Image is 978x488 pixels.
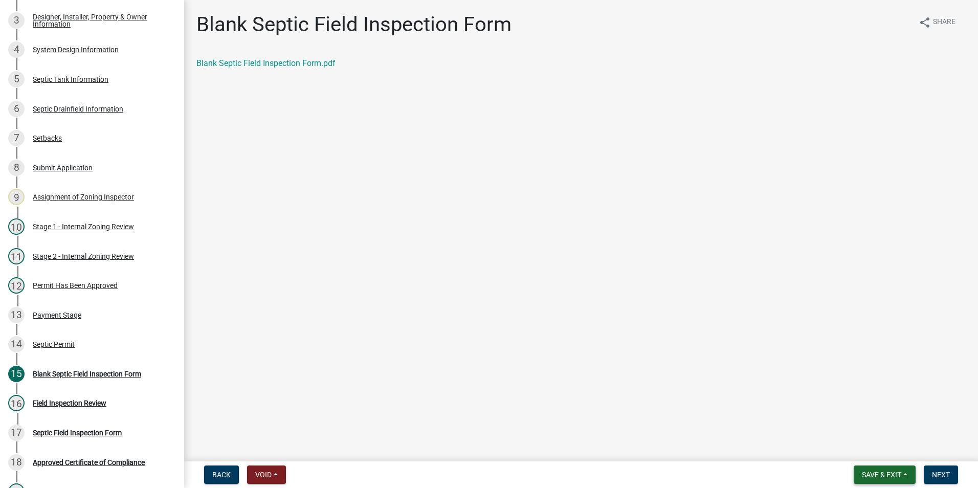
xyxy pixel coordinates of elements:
h1: Blank Septic Field Inspection Form [196,12,512,37]
div: 7 [8,130,25,146]
div: 4 [8,41,25,58]
div: 12 [8,277,25,294]
div: Payment Stage [33,312,81,319]
div: System Design Information [33,46,119,53]
span: Back [212,471,231,479]
div: Stage 1 - Internal Zoning Review [33,223,134,230]
div: 17 [8,425,25,441]
div: 13 [8,307,25,323]
div: Septic Permit [33,341,75,348]
div: 3 [8,12,25,29]
div: Submit Application [33,164,93,171]
div: Permit Has Been Approved [33,282,118,289]
span: Share [933,16,955,29]
span: Next [932,471,950,479]
div: Assignment of Zoning Inspector [33,193,134,201]
div: 5 [8,71,25,87]
button: Void [247,465,286,484]
button: Next [924,465,958,484]
div: 6 [8,101,25,117]
div: Setbacks [33,135,62,142]
div: 18 [8,454,25,471]
button: Back [204,465,239,484]
div: Approved Certificate of Compliance [33,459,145,466]
span: Save & Exit [862,471,901,479]
div: Septic Drainfield Information [33,105,123,113]
button: shareShare [910,12,964,32]
div: 16 [8,395,25,411]
div: 10 [8,218,25,235]
div: Septic Tank Information [33,76,108,83]
div: Blank Septic Field Inspection Form [33,370,141,378]
div: 9 [8,189,25,205]
a: Blank Septic Field Inspection Form.pdf [196,58,336,68]
div: 15 [8,366,25,382]
span: Void [255,471,272,479]
div: 8 [8,160,25,176]
div: Septic Field Inspection Form [33,429,122,436]
div: Designer, Installer, Property & Owner Information [33,13,168,28]
div: 14 [8,336,25,352]
i: share [919,16,931,29]
button: Save & Exit [854,465,916,484]
div: Stage 2 - Internal Zoning Review [33,253,134,260]
div: Field Inspection Review [33,400,106,407]
div: 11 [8,248,25,264]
